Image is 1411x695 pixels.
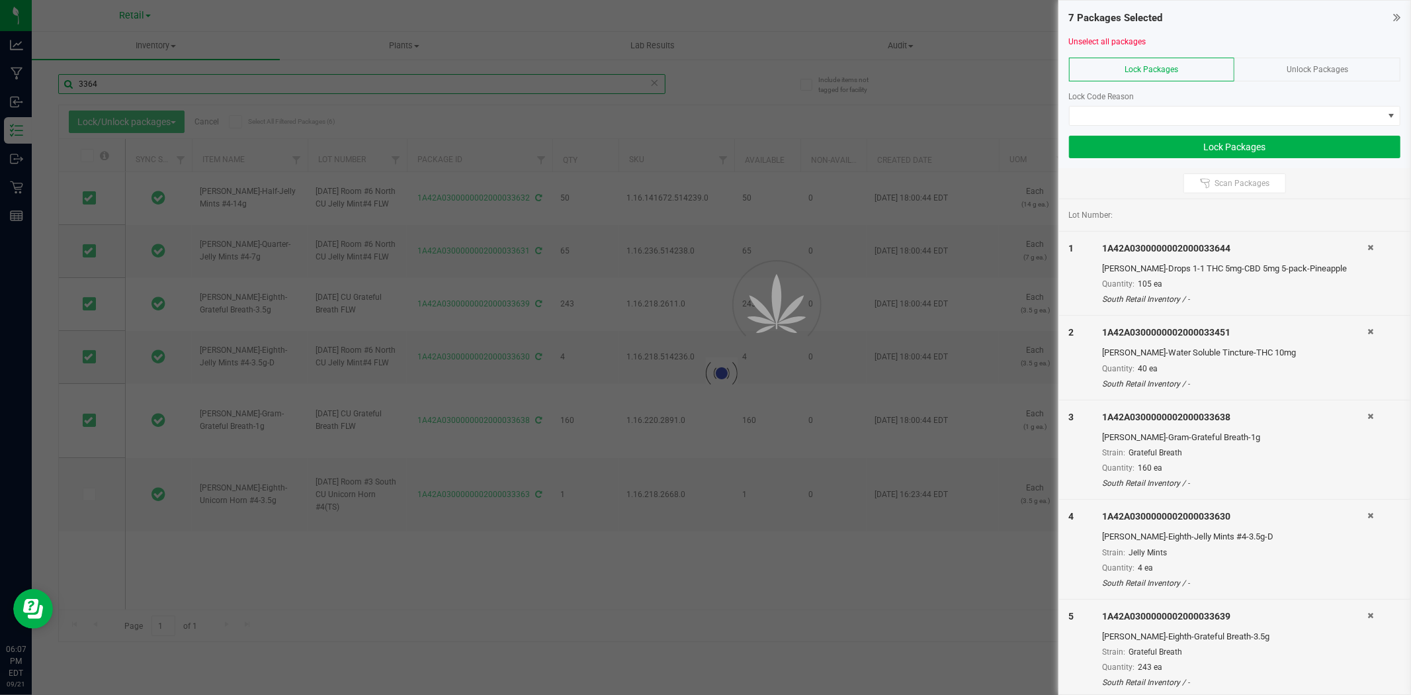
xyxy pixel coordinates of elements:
span: 4 ea [1138,563,1153,573]
div: South Retail Inventory / - [1102,577,1367,589]
span: Quantity: [1102,563,1134,573]
span: Lock Code Reason [1069,92,1134,101]
div: South Retail Inventory / - [1102,293,1367,305]
span: Strain: [1102,647,1125,657]
span: 2 [1069,327,1074,338]
span: 160 ea [1138,463,1162,473]
span: 40 ea [1138,364,1158,373]
div: [PERSON_NAME]-Drops 1-1 THC 5mg-CBD 5mg 5-pack-Pineapple [1102,262,1367,275]
span: Scan Packages [1215,178,1269,189]
button: Lock Packages [1069,136,1400,158]
button: Scan Packages [1183,173,1286,193]
a: Unselect all packages [1069,37,1146,46]
span: Quantity: [1102,279,1134,289]
span: 3 [1069,412,1074,422]
div: South Retail Inventory / - [1102,676,1367,688]
span: Grateful Breath [1129,647,1182,657]
span: Grateful Breath [1129,448,1182,457]
div: 1A42A0300000002000033630 [1102,510,1367,524]
span: 4 [1069,511,1074,522]
span: Unlock Packages [1287,65,1348,74]
iframe: Resource center [13,589,53,629]
div: [PERSON_NAME]-Water Soluble Tincture-THC 10mg [1102,346,1367,359]
div: [PERSON_NAME]-Eighth-Grateful Breath-3.5g [1102,630,1367,643]
span: 105 ea [1138,279,1162,289]
span: Quantity: [1102,364,1134,373]
span: Strain: [1102,548,1125,557]
div: South Retail Inventory / - [1102,378,1367,390]
div: South Retail Inventory / - [1102,477,1367,489]
span: Jelly Mints [1129,548,1167,557]
div: [PERSON_NAME]-Gram-Grateful Breath-1g [1102,431,1367,444]
div: [PERSON_NAME]-Eighth-Jelly Mints #4-3.5g-D [1102,530,1367,543]
span: 5 [1069,611,1074,622]
div: 1A42A0300000002000033644 [1102,242,1367,255]
span: Quantity: [1102,663,1134,672]
span: 243 ea [1138,663,1162,672]
span: Quantity: [1102,463,1134,473]
div: 1A42A0300000002000033638 [1102,410,1367,424]
span: Strain: [1102,448,1125,457]
span: Lock Packages [1125,65,1179,74]
span: Lot Number: [1069,209,1113,221]
span: 1 [1069,243,1074,254]
div: 1A42A0300000002000033639 [1102,610,1367,624]
div: 1A42A0300000002000033451 [1102,326,1367,340]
